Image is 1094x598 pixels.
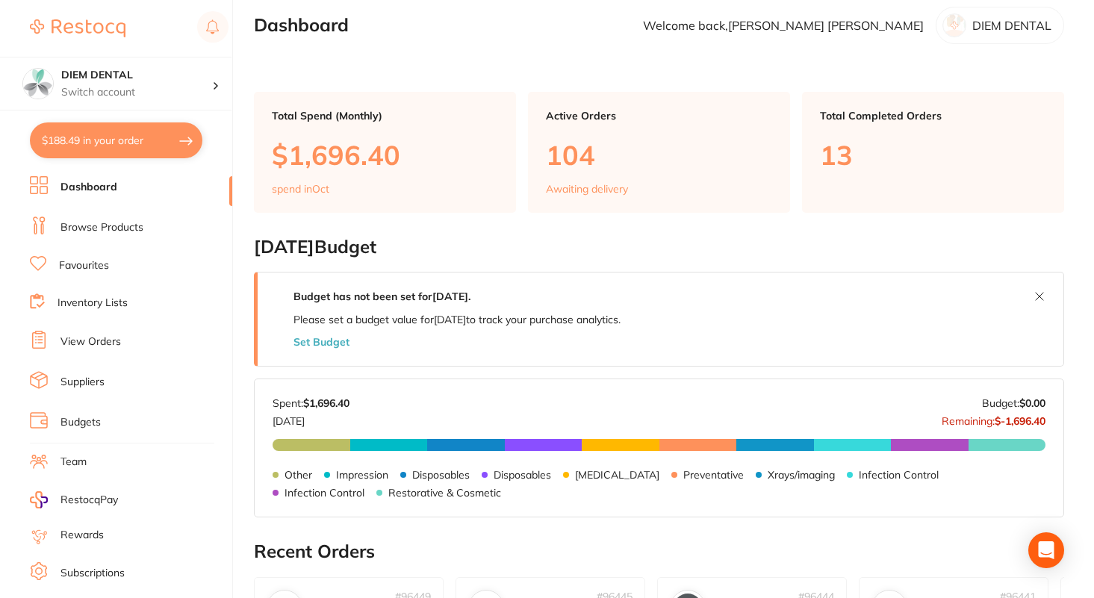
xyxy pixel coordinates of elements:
[60,566,125,581] a: Subscriptions
[546,183,628,195] p: Awaiting delivery
[60,375,105,390] a: Suppliers
[820,110,1046,122] p: Total Completed Orders
[60,455,87,470] a: Team
[820,140,1046,170] p: 13
[388,487,501,499] p: Restorative & Cosmetic
[272,183,329,195] p: spend in Oct
[30,491,118,508] a: RestocqPay
[1019,396,1045,410] strong: $0.00
[546,110,772,122] p: Active Orders
[30,19,125,37] img: Restocq Logo
[60,528,104,543] a: Rewards
[643,19,924,32] p: Welcome back, [PERSON_NAME] [PERSON_NAME]
[61,85,212,100] p: Switch account
[272,140,498,170] p: $1,696.40
[254,237,1064,258] h2: [DATE] Budget
[972,19,1051,32] p: DIEM DENTAL
[683,469,744,481] p: Preventative
[285,469,312,481] p: Other
[30,491,48,508] img: RestocqPay
[285,487,364,499] p: Infection Control
[30,122,202,158] button: $188.49 in your order
[60,415,101,430] a: Budgets
[293,336,349,348] button: Set Budget
[30,11,125,46] a: Restocq Logo
[59,258,109,273] a: Favourites
[575,469,659,481] p: [MEDICAL_DATA]
[859,469,939,481] p: Infection Control
[254,541,1064,562] h2: Recent Orders
[254,92,516,213] a: Total Spend (Monthly)$1,696.40spend inOct
[254,15,349,36] h2: Dashboard
[60,334,121,349] a: View Orders
[412,469,470,481] p: Disposables
[60,493,118,508] span: RestocqPay
[60,180,117,195] a: Dashboard
[23,69,53,99] img: DIEM DENTAL
[293,290,470,303] strong: Budget has not been set for [DATE] .
[336,469,388,481] p: Impression
[1028,532,1064,568] div: Open Intercom Messenger
[982,397,1045,409] p: Budget:
[768,469,835,481] p: Xrays/imaging
[528,92,790,213] a: Active Orders104Awaiting delivery
[293,314,621,326] p: Please set a budget value for [DATE] to track your purchase analytics.
[303,396,349,410] strong: $1,696.40
[58,296,128,311] a: Inventory Lists
[942,409,1045,427] p: Remaining:
[546,140,772,170] p: 104
[272,110,498,122] p: Total Spend (Monthly)
[61,68,212,83] h4: DIEM DENTAL
[494,469,551,481] p: Disposables
[60,220,143,235] a: Browse Products
[802,92,1064,213] a: Total Completed Orders13
[273,409,349,427] p: [DATE]
[273,397,349,409] p: Spent:
[995,414,1045,428] strong: $-1,696.40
